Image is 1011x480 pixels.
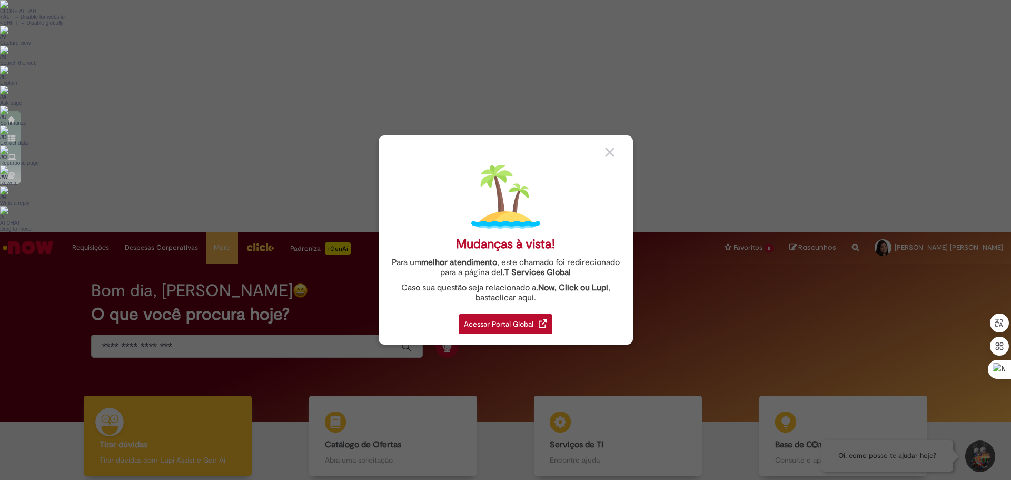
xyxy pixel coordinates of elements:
[501,261,571,278] a: I.T Services Global
[459,308,552,334] a: Acessar Portal Global
[456,237,555,252] div: Mudanças à vista!
[495,287,534,303] a: clicar aqui
[386,283,625,303] div: Caso sua questão seja relacionado a , basta .
[459,314,552,334] div: Acessar Portal Global
[386,258,625,278] div: Para um , este chamado foi redirecionado para a página de
[539,319,547,328] img: redirect_link.png
[536,282,608,293] strong: .Now, Click ou Lupi
[421,257,497,268] strong: melhor atendimento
